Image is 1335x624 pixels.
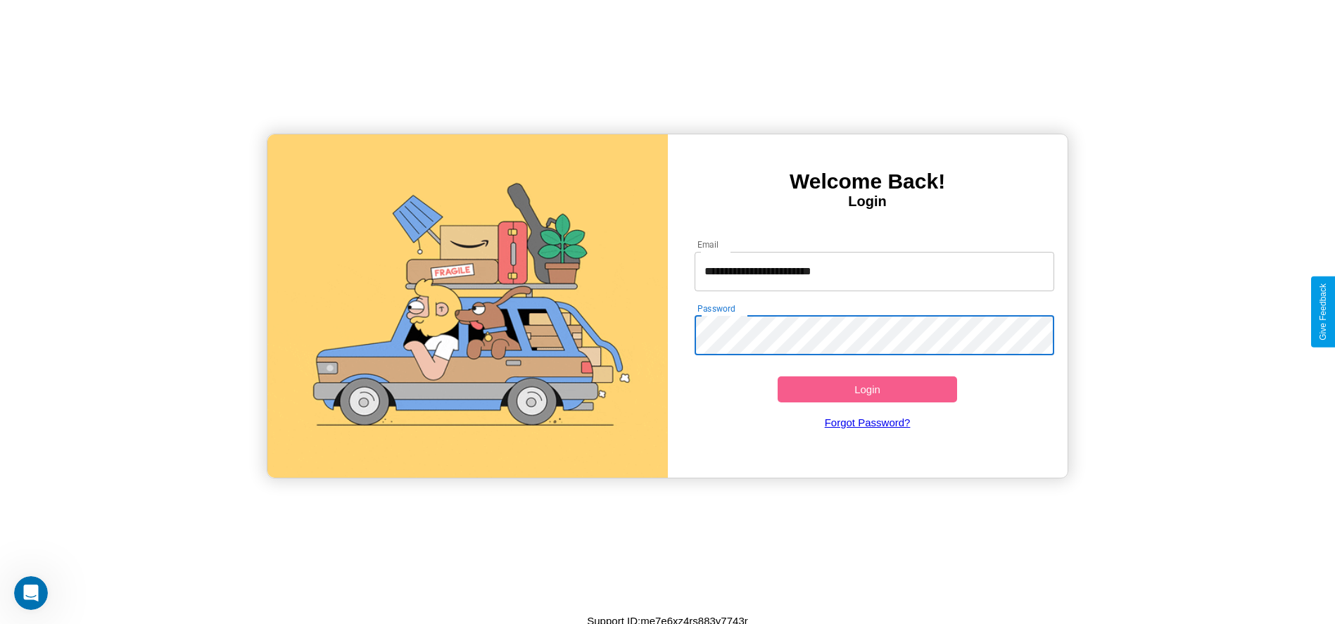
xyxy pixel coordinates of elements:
h4: Login [668,193,1068,210]
iframe: Intercom live chat [14,576,48,610]
img: gif [267,134,667,478]
a: Forgot Password? [688,402,1047,442]
h3: Welcome Back! [668,170,1068,193]
label: Email [697,238,719,250]
label: Password [697,303,735,314]
div: Give Feedback [1318,284,1328,340]
button: Login [778,376,958,402]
